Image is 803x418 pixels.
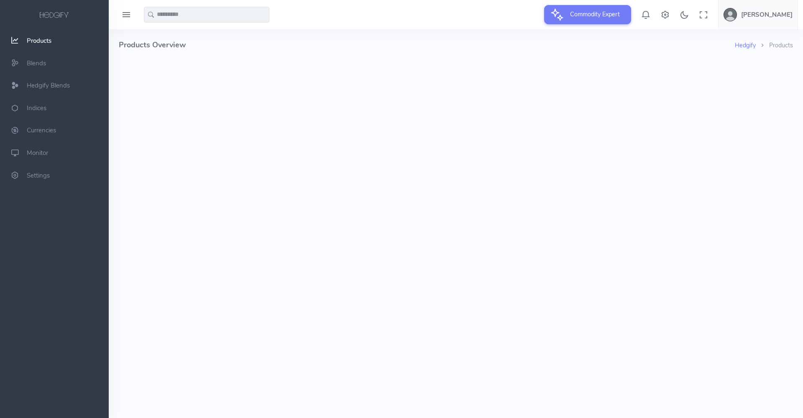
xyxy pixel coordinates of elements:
span: Monitor [27,149,48,157]
h4: Products Overview [119,29,735,61]
img: logo [38,11,71,20]
span: Blends [27,59,46,67]
img: user-image [724,8,737,21]
span: Currencies [27,126,56,135]
span: Commodity Expert [565,5,625,23]
li: Products [756,41,793,50]
h5: [PERSON_NAME] [741,11,793,18]
a: Commodity Expert [544,10,631,18]
span: Products [27,36,51,45]
span: Indices [27,104,46,112]
span: Hedgify Blends [27,81,70,90]
span: Settings [27,171,50,180]
button: Commodity Expert [544,5,631,24]
a: Hedgify [735,41,756,49]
